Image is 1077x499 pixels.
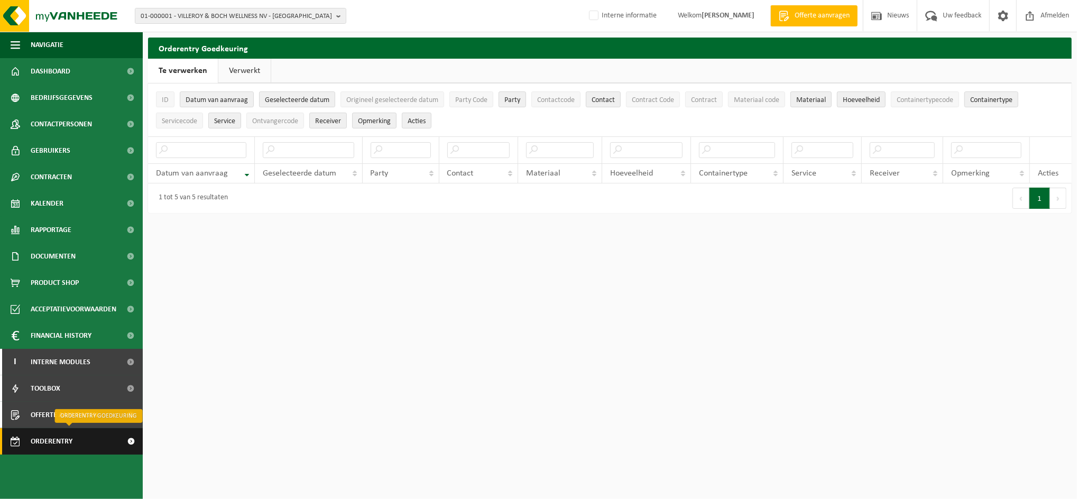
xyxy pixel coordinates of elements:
span: Opmerking [358,117,391,125]
div: 1 tot 5 van 5 resultaten [153,189,228,208]
button: Datum van aanvraagDatum van aanvraag: Activate to remove sorting [180,91,254,107]
span: Offerte aanvragen [792,11,852,21]
span: Materiaal [796,96,826,104]
button: OntvangercodeOntvangercode: Activate to sort [246,113,304,128]
span: Acties [1038,169,1058,178]
span: Materiaal code [734,96,779,104]
button: Geselecteerde datumGeselecteerde datum: Activate to sort [259,91,335,107]
span: Opmerking [951,169,990,178]
span: Receiver [870,169,900,178]
span: Contactpersonen [31,111,92,137]
button: Origineel geselecteerde datumOrigineel geselecteerde datum: Activate to sort [340,91,444,107]
span: Contracten [31,164,72,190]
button: ContactcodeContactcode: Activate to sort [531,91,581,107]
span: Product Shop [31,270,79,296]
span: Bedrijfsgegevens [31,85,93,111]
span: Acceptatievoorwaarden [31,296,116,322]
button: ContainertypeContainertype: Activate to sort [964,91,1018,107]
span: Offerte aanvragen [31,402,98,428]
button: ReceiverReceiver: Activate to sort [309,113,347,128]
button: IDID: Activate to sort [156,91,174,107]
span: Receiver [315,117,341,125]
span: Financial History [31,322,91,349]
span: Servicecode [162,117,197,125]
span: Contactcode [537,96,575,104]
span: Containertype [699,169,748,178]
span: Geselecteerde datum [263,169,337,178]
button: Acties [402,113,431,128]
button: HoeveelheidHoeveelheid: Activate to sort [837,91,886,107]
span: Contact [447,169,474,178]
button: Contract CodeContract Code: Activate to sort [626,91,680,107]
span: Gebruikers [31,137,70,164]
span: 01-000001 - VILLEROY & BOCH WELLNESS NV - [GEOGRAPHIC_DATA] [141,8,332,24]
button: Next [1050,188,1066,209]
button: ContainertypecodeContainertypecode: Activate to sort [891,91,959,107]
span: Geselecteerde datum [265,96,329,104]
span: Hoeveelheid [610,169,653,178]
span: Toolbox [31,375,60,402]
span: ID [162,96,169,104]
span: Contact [592,96,615,104]
span: Orderentry Goedkeuring [31,428,119,455]
h2: Orderentry Goedkeuring [148,38,1072,58]
a: Te verwerken [148,59,218,83]
button: Party CodeParty Code: Activate to sort [449,91,493,107]
button: Materiaal codeMateriaal code: Activate to sort [728,91,785,107]
button: ServicecodeServicecode: Activate to sort [156,113,203,128]
a: Offerte aanvragen [770,5,858,26]
button: Previous [1012,188,1029,209]
span: Containertypecode [897,96,953,104]
span: Origineel geselecteerde datum [346,96,438,104]
span: Service [791,169,816,178]
span: Ontvangercode [252,117,298,125]
span: Datum van aanvraag [156,169,228,178]
a: Verwerkt [218,59,271,83]
span: Interne modules [31,349,90,375]
span: Service [214,117,235,125]
button: ContractContract: Activate to sort [685,91,723,107]
span: Contract Code [632,96,674,104]
button: MateriaalMateriaal: Activate to sort [790,91,832,107]
span: Navigatie [31,32,63,58]
span: Hoeveelheid [843,96,880,104]
span: Rapportage [31,217,71,243]
span: Containertype [970,96,1012,104]
span: Kalender [31,190,63,217]
span: Datum van aanvraag [186,96,248,104]
button: 01-000001 - VILLEROY & BOCH WELLNESS NV - [GEOGRAPHIC_DATA] [135,8,346,24]
span: Contract [691,96,717,104]
span: Party Code [455,96,487,104]
strong: [PERSON_NAME] [702,12,754,20]
button: ServiceService: Activate to sort [208,113,241,128]
label: Interne informatie [587,8,657,24]
span: Party [371,169,389,178]
button: ContactContact: Activate to sort [586,91,621,107]
span: Materiaal [526,169,560,178]
button: OpmerkingOpmerking: Activate to sort [352,113,397,128]
span: Dashboard [31,58,70,85]
button: PartyParty: Activate to sort [499,91,526,107]
button: 1 [1029,188,1050,209]
span: Documenten [31,243,76,270]
span: Party [504,96,520,104]
span: Acties [408,117,426,125]
span: I [11,349,20,375]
